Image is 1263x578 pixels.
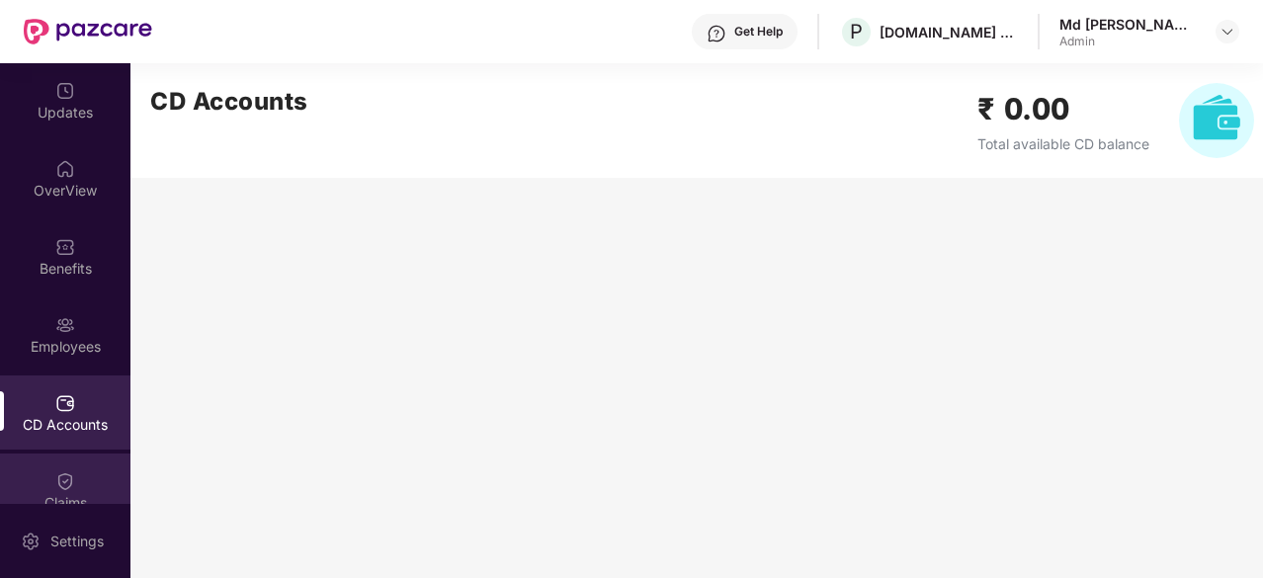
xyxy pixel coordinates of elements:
[150,83,308,121] h2: CD Accounts
[55,81,75,101] img: svg+xml;base64,PHN2ZyBpZD0iVXBkYXRlZCIgeG1sbnM9Imh0dHA6Ly93d3cudzMub3JnLzIwMDAvc3ZnIiB3aWR0aD0iMj...
[977,86,1149,132] h2: ₹ 0.00
[55,315,75,335] img: svg+xml;base64,PHN2ZyBpZD0iRW1wbG95ZWVzIiB4bWxucz0iaHR0cDovL3d3dy53My5vcmcvMjAwMC9zdmciIHdpZHRoPS...
[55,471,75,491] img: svg+xml;base64,PHN2ZyBpZD0iQ2xhaW0iIHhtbG5zPSJodHRwOi8vd3d3LnczLm9yZy8yMDAwL3N2ZyIgd2lkdGg9IjIwIi...
[44,532,110,551] div: Settings
[1059,34,1198,49] div: Admin
[1220,24,1235,40] img: svg+xml;base64,PHN2ZyBpZD0iRHJvcGRvd24tMzJ4MzIiIHhtbG5zPSJodHRwOi8vd3d3LnczLm9yZy8yMDAwL3N2ZyIgd2...
[55,159,75,179] img: svg+xml;base64,PHN2ZyBpZD0iSG9tZSIgeG1sbnM9Imh0dHA6Ly93d3cudzMub3JnLzIwMDAvc3ZnIiB3aWR0aD0iMjAiIG...
[734,24,783,40] div: Get Help
[707,24,726,43] img: svg+xml;base64,PHN2ZyBpZD0iSGVscC0zMngzMiIgeG1sbnM9Imh0dHA6Ly93d3cudzMub3JnLzIwMDAvc3ZnIiB3aWR0aD...
[1179,83,1254,158] img: svg+xml;base64,PHN2ZyB4bWxucz0iaHR0cDovL3d3dy53My5vcmcvMjAwMC9zdmciIHhtbG5zOnhsaW5rPSJodHRwOi8vd3...
[21,532,41,551] img: svg+xml;base64,PHN2ZyBpZD0iU2V0dGluZy0yMHgyMCIgeG1sbnM9Imh0dHA6Ly93d3cudzMub3JnLzIwMDAvc3ZnIiB3aW...
[850,20,863,43] span: P
[880,23,1018,41] div: [DOMAIN_NAME] PRIVATE LIMITED
[55,393,75,413] img: svg+xml;base64,PHN2ZyBpZD0iQ0RfQWNjb3VudHMiIGRhdGEtbmFtZT0iQ0QgQWNjb3VudHMiIHhtbG5zPSJodHRwOi8vd3...
[55,237,75,257] img: svg+xml;base64,PHN2ZyBpZD0iQmVuZWZpdHMiIHhtbG5zPSJodHRwOi8vd3d3LnczLm9yZy8yMDAwL3N2ZyIgd2lkdGg9Ij...
[1059,15,1198,34] div: Md [PERSON_NAME]
[977,135,1149,152] span: Total available CD balance
[24,19,152,44] img: New Pazcare Logo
